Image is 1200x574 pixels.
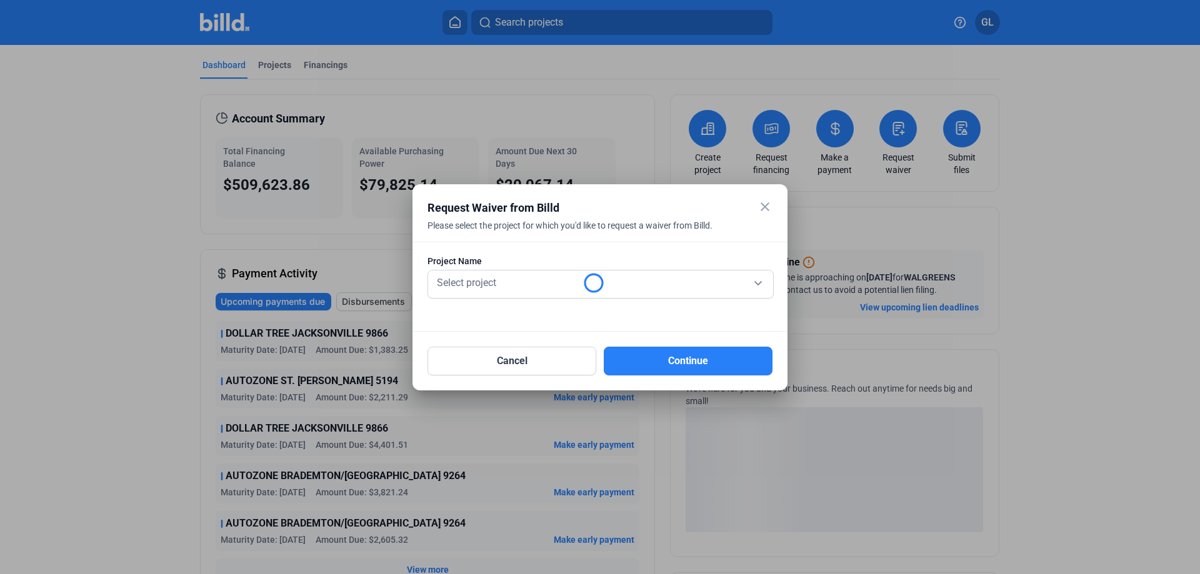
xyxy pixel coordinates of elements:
[427,199,741,217] div: Request Waiver from Billd
[427,219,741,247] div: Please select the project for which you'd like to request a waiver from Billd.
[604,347,772,375] button: Continue
[427,347,596,375] button: Cancel
[427,255,482,267] span: Project Name
[757,199,772,214] mat-icon: close
[437,277,496,289] span: Select project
